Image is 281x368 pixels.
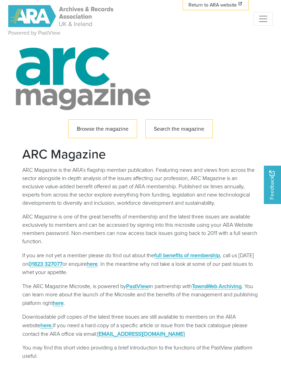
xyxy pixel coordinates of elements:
a: full benefits of membership [154,251,220,259]
p: ARC Magazine is the ARA’s flagship member publication. Featuring news and views from across the s... [22,166,259,207]
p: Downloadable pdf copies of the latest three issues are still available to members on the ARA webs... [22,313,259,338]
a: Powered by PastView [8,29,60,37]
a: TownsWeb Archiving [192,282,242,290]
a: here. [40,321,53,329]
a: here [87,260,98,268]
a: 01823 327077 [28,260,62,268]
h2: ARC Magazine [22,146,259,162]
span: Menu [258,14,268,24]
p: ARC Magazine is one of the great benefits of membership and the latest three issues are available... [22,213,259,246]
a: ARA - ARC Magazine | Powered by PastView logo [8,1,114,31]
a: here [53,299,64,307]
a: Browse the magazine [68,119,137,138]
span: Feedback [268,170,276,200]
a: [EMAIL_ADDRESS][DOMAIN_NAME] [97,330,185,337]
p: If you are not yet a member please do find out about the , call us [DATE] on or enquire . In the ... [22,251,259,276]
span: Return to ARA website [188,1,237,9]
a: PastView [126,282,149,290]
a: Would you like to provide feedback? [264,166,281,204]
p: The ARC Magazine Microsite, is powered by in partnership with . You can learn more about the laun... [22,282,259,307]
img: ARA - ARC Magazine | Powered by PastView [8,5,114,27]
p: You may find this short video providing a brief introduction to the functions of the PastView pla... [22,344,259,360]
button: Menu [254,12,273,26]
a: Search the magazine [145,119,213,138]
